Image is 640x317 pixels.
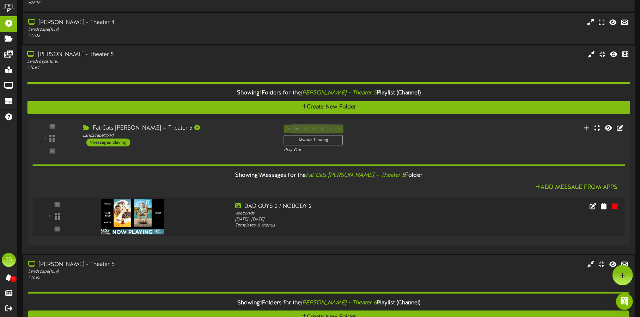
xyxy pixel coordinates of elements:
div: Showing Messages for the Folder [27,168,630,183]
img: 9ca1aeca-3b7f-4187-8168-567bdb9f288d.png [101,199,164,234]
span: 1 [260,300,262,306]
div: [PERSON_NAME] - Theater 6 [28,261,273,269]
div: [PERSON_NAME] - Theater 4 [28,19,273,27]
div: Landscape ( 16:9 ) [27,59,272,65]
div: BAD GUYS 2 / NOBODY 2 [236,203,472,211]
div: Fat Cats [PERSON_NAME] ~ Theater 5 [83,125,273,133]
button: Create New Folder [27,101,630,114]
div: Landscape ( 16:9 ) [28,269,273,275]
div: Play One [284,147,424,153]
div: Showing Folders for the Playlist (Channel) [22,86,635,101]
i: Fat Cats [PERSON_NAME] ~ Theater 5 [306,172,406,179]
span: 0 [10,276,17,282]
div: # 7695 [28,275,273,281]
div: [DATE] - [DATE] [236,217,472,223]
div: # 7698 [28,0,273,6]
div: Always Playing [284,135,343,145]
div: 1 messages playing [86,139,130,147]
div: SS [2,253,16,267]
div: Templates & Menus [236,223,472,229]
div: Showing Folders for the Playlist (Channel) [23,296,635,311]
i: [PERSON_NAME] - Theater 5 [301,90,377,97]
div: [PERSON_NAME] - Theater 5 [27,51,272,59]
div: # 7703 [28,33,273,39]
div: # 7694 [27,65,272,71]
div: 8 seconds [236,211,472,217]
button: Add Message From Apps [534,183,620,192]
div: Open Intercom Messenger [616,293,633,310]
i: [PERSON_NAME] - Theater 6 [301,300,377,306]
span: 1 [258,172,260,179]
span: 1 [260,90,262,97]
div: Landscape ( 16:9 ) [83,133,273,139]
div: Landscape ( 16:9 ) [28,27,273,33]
